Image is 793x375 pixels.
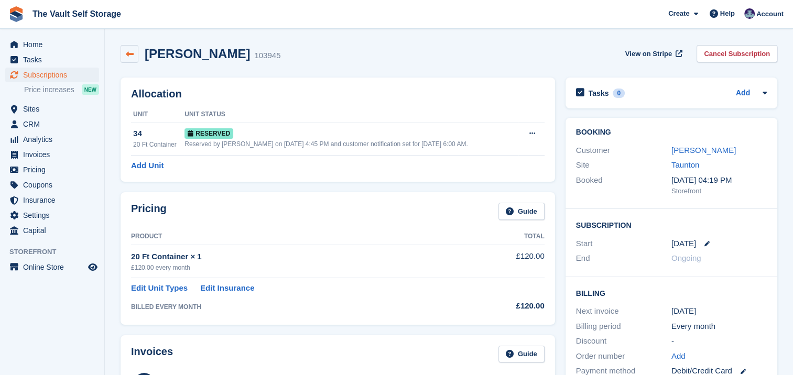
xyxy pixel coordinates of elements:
a: menu [5,37,99,52]
span: Settings [23,208,86,223]
th: Unit Status [184,106,518,123]
span: Create [668,8,689,19]
div: [DATE] [671,305,767,317]
a: menu [5,147,99,162]
h2: Tasks [589,89,609,98]
time: 2025-09-01 00:00:00 UTC [671,238,696,250]
h2: Pricing [131,203,167,220]
a: menu [5,68,99,82]
h2: Invoices [131,346,173,363]
div: 0 [613,89,625,98]
a: Add [736,87,750,100]
span: Invoices [23,147,86,162]
span: Capital [23,223,86,238]
span: CRM [23,117,86,131]
th: Product [131,228,467,245]
span: Analytics [23,132,86,147]
a: menu [5,208,99,223]
div: 20 Ft Container [133,140,184,149]
a: menu [5,102,99,116]
span: Pricing [23,162,86,177]
span: Ongoing [671,253,701,262]
a: menu [5,260,99,274]
h2: Allocation [131,88,545,100]
th: Unit [131,106,184,123]
a: [PERSON_NAME] [671,146,736,155]
a: Edit Insurance [200,282,254,294]
div: £120.00 [467,300,545,312]
a: Price increases NEW [24,84,99,95]
a: Guide [498,203,545,220]
div: £120.00 every month [131,263,467,272]
div: Discount [576,335,671,347]
h2: Subscription [576,219,767,230]
a: Taunton [671,160,699,169]
span: Coupons [23,178,86,192]
div: BILLED EVERY MONTH [131,302,467,312]
div: Reserved by [PERSON_NAME] on [DATE] 4:45 PM and customer notification set for [DATE] 6:00 AM. [184,139,518,149]
span: Price increases [24,85,74,95]
span: Subscriptions [23,68,86,82]
span: Home [23,37,86,52]
div: Start [576,238,671,250]
div: [DATE] 04:19 PM [671,174,767,186]
img: Hannah [744,8,755,19]
a: Add Unit [131,160,164,172]
a: menu [5,223,99,238]
a: Guide [498,346,545,363]
span: Insurance [23,193,86,207]
span: Sites [23,102,86,116]
div: Every month [671,321,767,333]
th: Total [467,228,545,245]
img: stora-icon-8386f47178a22dfd0bd8f6a31ec36ba5ce8667c1dd55bd0f319d3a0aa187defe.svg [8,6,24,22]
span: Tasks [23,52,86,67]
h2: [PERSON_NAME] [145,47,250,61]
a: menu [5,162,99,177]
span: Account [756,9,784,19]
a: menu [5,178,99,192]
h2: Billing [576,288,767,298]
a: Cancel Subscription [697,45,777,62]
div: Site [576,159,671,171]
div: Customer [576,145,671,157]
a: Edit Unit Types [131,282,188,294]
h2: Booking [576,128,767,137]
div: - [671,335,767,347]
div: 20 Ft Container × 1 [131,251,467,263]
a: menu [5,132,99,147]
div: Storefront [671,186,767,196]
div: Billing period [576,321,671,333]
div: Booked [576,174,671,196]
div: NEW [82,84,99,95]
span: View on Stripe [625,49,672,59]
td: £120.00 [467,245,545,278]
div: Next invoice [576,305,671,317]
a: View on Stripe [621,45,685,62]
span: Help [720,8,735,19]
div: End [576,252,671,264]
span: Online Store [23,260,86,274]
div: 103945 [254,50,280,62]
a: The Vault Self Storage [28,5,125,23]
a: Preview store [86,261,99,273]
span: Reserved [184,128,233,139]
a: menu [5,52,99,67]
a: menu [5,193,99,207]
a: menu [5,117,99,131]
div: Order number [576,350,671,362]
span: Storefront [9,247,104,257]
a: Add [671,350,686,362]
div: 34 [133,128,184,140]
